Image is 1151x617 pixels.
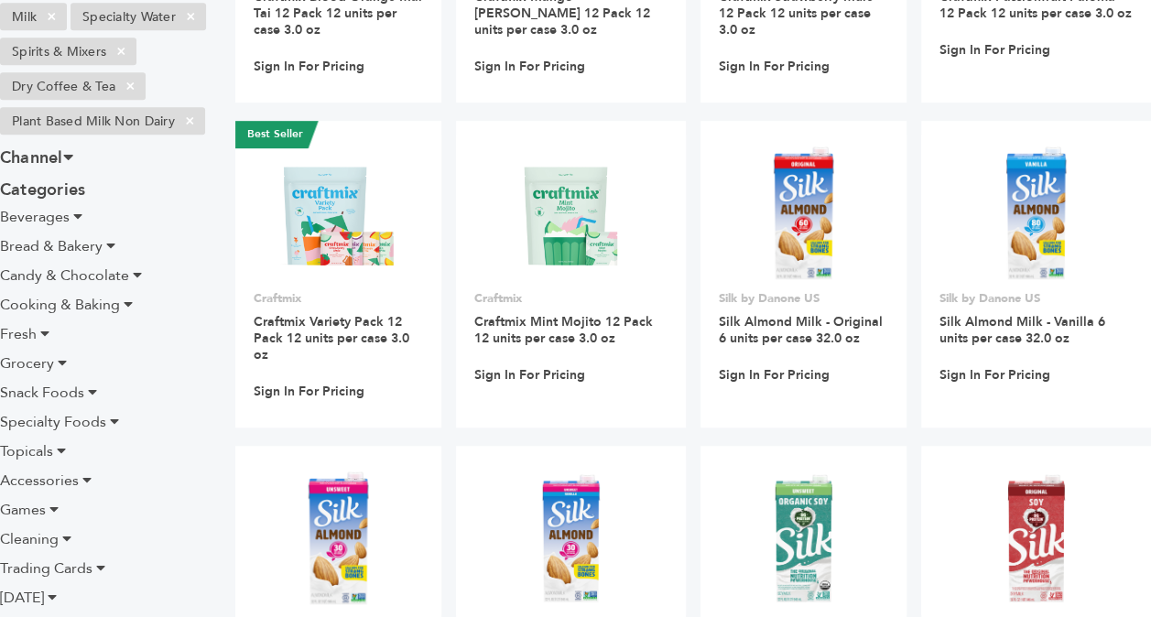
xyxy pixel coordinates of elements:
img: Craftmix Variety Pack 12 Pack 12 units per case 3.0 oz [272,146,405,279]
img: Craftmix Mint Mojito 12 Pack 12 units per case 3.0 oz [505,146,637,279]
a: Sign In For Pricing [939,42,1050,59]
img: Silk Almond Milk - Unsweetened Vanilla 6 units per case 32.0 oz [505,471,637,604]
img: Silk Organic Soy Milk - Unsweetened 6 units per case 32.0 oz [737,471,870,604]
p: Craftmix [474,290,668,307]
a: Sign In For Pricing [254,384,364,400]
img: Silk Almond Milk - Original 6 units per case 32.0 oz [737,146,870,279]
span: × [37,5,67,27]
li: Specialty Water [71,3,206,30]
p: Silk by Danone US [939,290,1134,307]
a: Silk Almond Milk - Vanilla 6 units per case 32.0 oz [939,313,1105,347]
a: Sign In For Pricing [254,59,364,75]
span: × [115,75,146,97]
span: × [176,5,206,27]
span: × [106,40,136,62]
a: Silk Almond Milk - Original 6 units per case 32.0 oz [719,313,883,347]
a: Sign In For Pricing [474,59,585,75]
a: Sign In For Pricing [474,367,585,384]
a: Craftmix Mint Mojito 12 Pack 12 units per case 3.0 oz [474,313,653,347]
img: Silk Soy Milk - Orginal 6 units per case 32.0 oz [970,471,1102,604]
a: Sign In For Pricing [719,59,830,75]
a: Sign In For Pricing [939,367,1050,384]
p: Craftmix [254,290,423,307]
a: Craftmix Variety Pack 12 Pack 12 units per case 3.0 oz [254,313,409,363]
span: × [175,110,205,132]
a: Sign In For Pricing [719,367,830,384]
img: Silk Almond Milk - Unsweetened 6 units per case 32.0 oz [272,471,405,604]
p: Silk by Danone US [719,290,888,307]
img: Silk Almond Milk - Vanilla 6 units per case 32.0 oz [970,146,1102,279]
